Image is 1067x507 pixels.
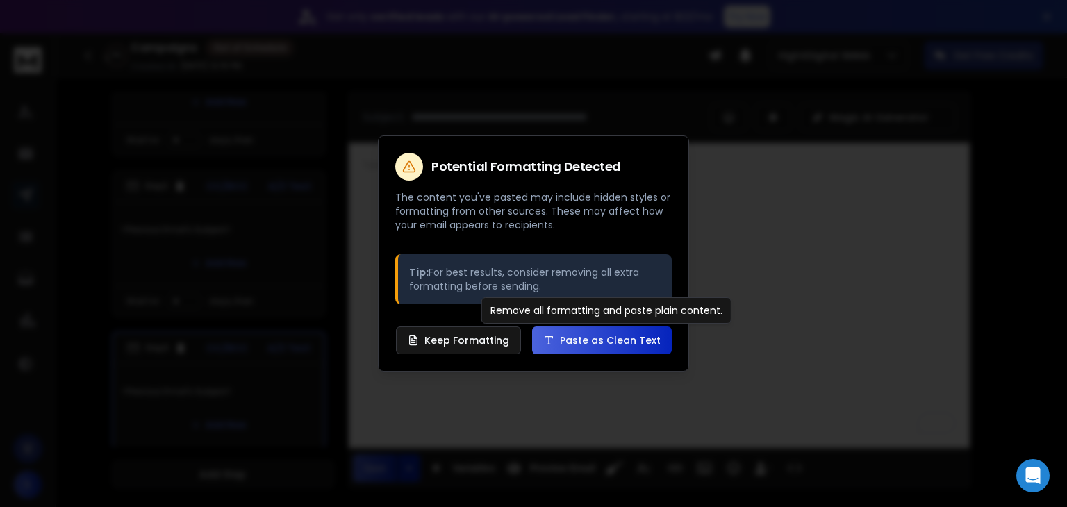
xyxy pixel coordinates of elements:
[1016,459,1050,492] div: Open Intercom Messenger
[481,297,731,324] div: Remove all formatting and paste plain content.
[532,326,672,354] button: Paste as Clean Text
[395,190,672,232] p: The content you've pasted may include hidden styles or formatting from other sources. These may a...
[396,326,521,354] button: Keep Formatting
[409,265,429,279] strong: Tip:
[431,160,621,173] h2: Potential Formatting Detected
[409,265,661,293] p: For best results, consider removing all extra formatting before sending.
